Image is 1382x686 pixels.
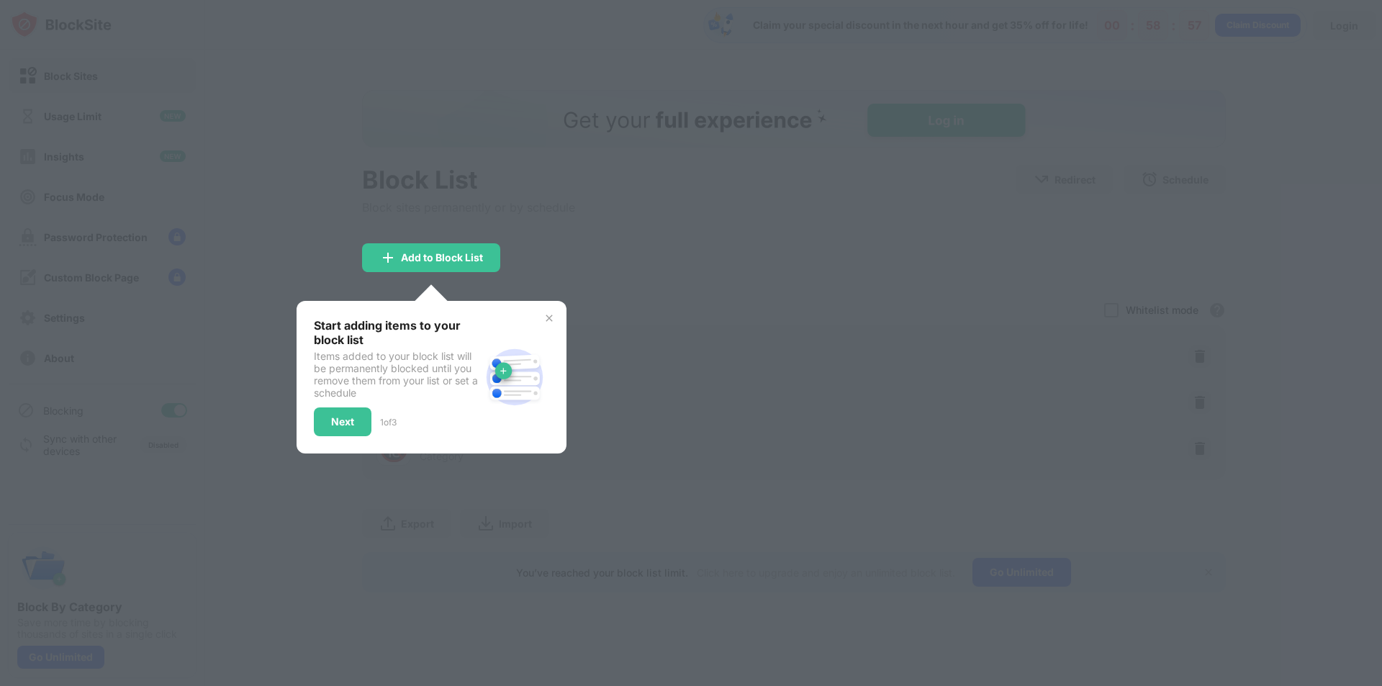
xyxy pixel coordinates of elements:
div: Next [331,416,354,428]
img: block-site.svg [480,343,549,412]
div: Start adding items to your block list [314,318,480,347]
div: 1 of 3 [380,417,397,428]
img: x-button.svg [543,312,555,324]
div: Add to Block List [401,252,483,263]
div: Items added to your block list will be permanently blocked until you remove them from your list o... [314,350,480,399]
